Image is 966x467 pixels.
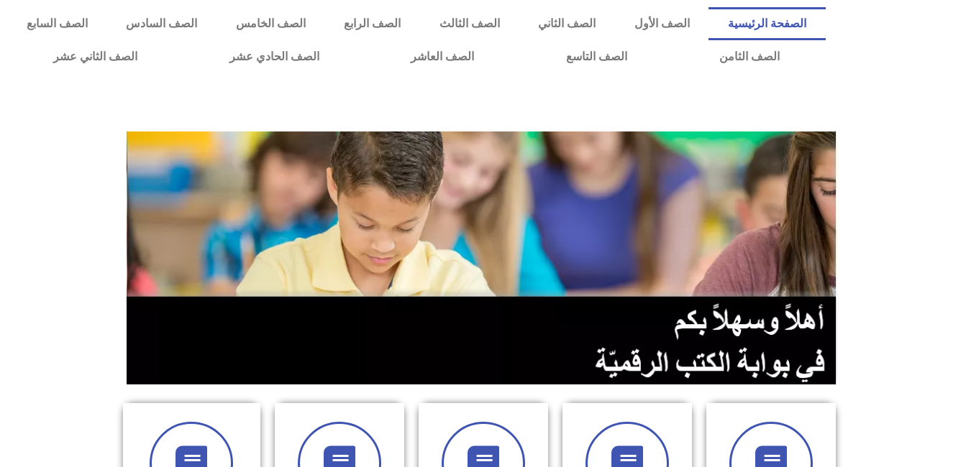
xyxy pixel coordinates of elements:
[183,40,365,73] a: الصف الحادي عشر
[217,7,324,40] a: الصف الخامس
[420,7,519,40] a: الصف الثالث
[708,7,825,40] a: الصفحة الرئيسية
[520,40,673,73] a: الصف التاسع
[324,7,419,40] a: الصف الرابع
[7,7,106,40] a: الصف السابع
[365,40,520,73] a: الصف العاشر
[673,40,826,73] a: الصف الثامن
[519,7,614,40] a: الصف الثاني
[7,40,183,73] a: الصف الثاني عشر
[615,7,708,40] a: الصف الأول
[107,7,217,40] a: الصف السادس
